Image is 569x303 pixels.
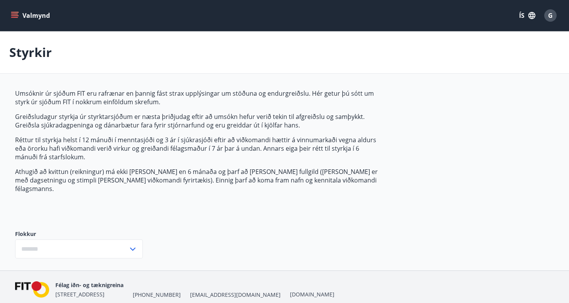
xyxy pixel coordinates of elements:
[55,291,105,298] span: [STREET_ADDRESS]
[190,291,281,299] span: [EMAIL_ADDRESS][DOMAIN_NAME]
[9,9,53,22] button: menu
[541,6,560,25] button: G
[15,112,380,129] p: Greiðsludagur styrkja úr styrktarsjóðum er næsta þriðjudag eftir að umsókn hefur verið tekin til ...
[15,230,143,238] label: Flokkur
[55,281,123,289] span: Félag iðn- og tæknigreina
[133,291,181,299] span: [PHONE_NUMBER]
[15,281,49,298] img: FPQVkF9lTnNbbaRSFyT17YYeljoOGk5m51IhT0bO.png
[15,136,380,161] p: Réttur til styrkja helst í 12 mánuði í menntasjóði og 3 ár í sjúkrasjóði eftir að viðkomandi hætt...
[548,11,553,20] span: G
[15,167,380,193] p: Athugið að kvittun (reikningur) má ekki [PERSON_NAME] en 6 mánaða og þarf að [PERSON_NAME] fullgi...
[15,89,380,106] p: Umsóknir úr sjóðum FIT eru rafrænar en þannig fást strax upplýsingar um stöðuna og endurgreiðslu....
[515,9,540,22] button: ÍS
[290,291,334,298] a: [DOMAIN_NAME]
[9,44,52,61] p: Styrkir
